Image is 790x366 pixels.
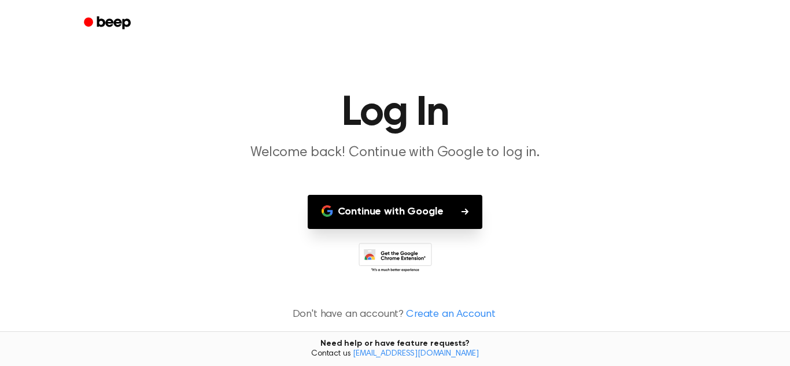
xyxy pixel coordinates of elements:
[353,350,479,358] a: [EMAIL_ADDRESS][DOMAIN_NAME]
[173,143,617,162] p: Welcome back! Continue with Google to log in.
[14,307,776,323] p: Don't have an account?
[7,349,783,360] span: Contact us
[76,12,141,35] a: Beep
[406,307,495,323] a: Create an Account
[99,93,691,134] h1: Log In
[308,195,483,229] button: Continue with Google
